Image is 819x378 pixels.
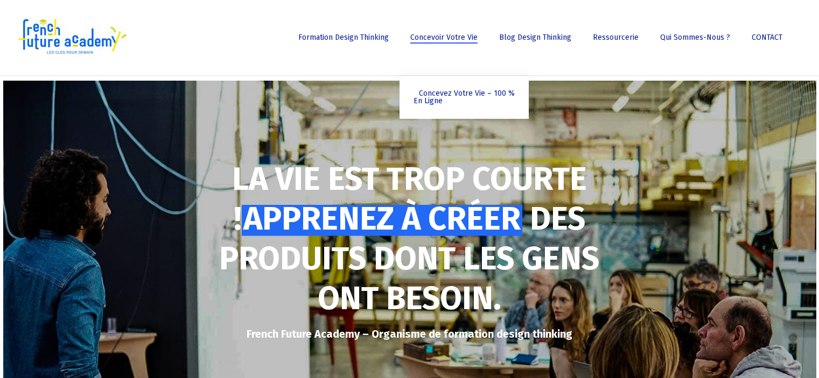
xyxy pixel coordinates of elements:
a: Concevez votre vie – 100 % en ligne [410,87,518,108]
a: Ressourcerie [587,34,644,41]
font: DES PRODUITS DONT LES GENS ONT BESOIN. [219,199,599,318]
a: CONTACT [746,34,788,41]
a: Concevoir votre vie [405,34,483,41]
font: APPRENEZ À CRÉER [243,199,521,238]
font: CONTACT [752,33,782,42]
font: LA VIE EST TROP COURTE ! [232,160,587,238]
font: Blog Design Thinking [499,33,571,42]
font: Qui sommes-nous ? [660,33,730,42]
a: Qui sommes-nous ? [655,34,736,41]
font: Formation Design Thinking [298,33,389,42]
font: Concevez votre vie – 100 % en ligne [414,89,515,105]
font: Concevoir votre vie [410,33,478,42]
a: Formation Design Thinking [293,34,394,41]
a: Blog Design Thinking [494,34,577,41]
font: Ressourcerie [593,33,639,42]
img: Académie Française du Futur [15,16,129,59]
